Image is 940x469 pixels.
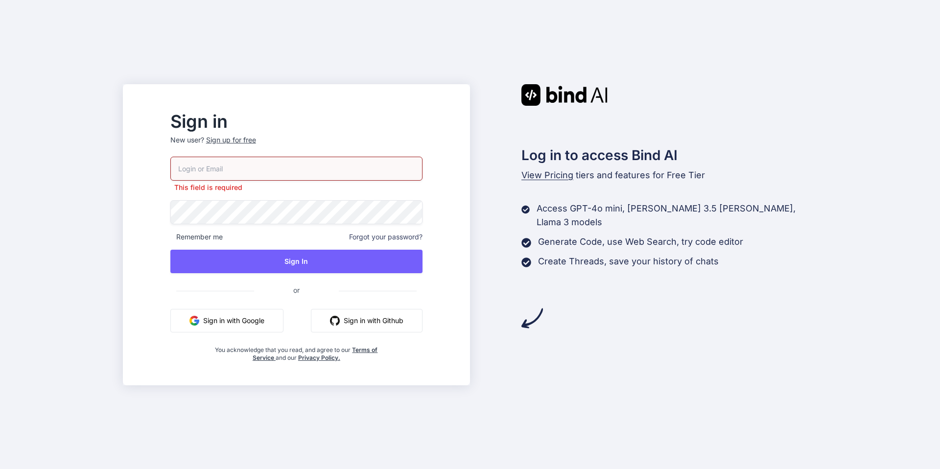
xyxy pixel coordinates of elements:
img: google [189,316,199,326]
img: arrow [521,307,543,329]
img: github [330,316,340,326]
button: Sign in with Google [170,309,283,332]
button: Sign in with Github [311,309,423,332]
img: Bind AI logo [521,84,608,106]
p: Generate Code, use Web Search, try code editor [538,235,743,249]
button: Sign In [170,250,423,273]
p: Create Threads, save your history of chats [538,255,719,268]
h2: Sign in [170,114,423,129]
span: Forgot your password? [349,232,423,242]
input: Login or Email [170,157,423,181]
span: View Pricing [521,170,573,180]
p: New user? [170,135,423,157]
span: Remember me [170,232,223,242]
h2: Log in to access Bind AI [521,145,817,165]
p: tiers and features for Free Tier [521,168,817,182]
div: Sign up for free [206,135,256,145]
p: This field is required [170,183,423,192]
span: or [254,278,339,302]
a: Privacy Policy. [298,354,340,361]
div: You acknowledge that you read, and agree to our and our [212,340,381,362]
a: Terms of Service [253,346,378,361]
p: Access GPT-4o mini, [PERSON_NAME] 3.5 [PERSON_NAME], Llama 3 models [537,202,817,229]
